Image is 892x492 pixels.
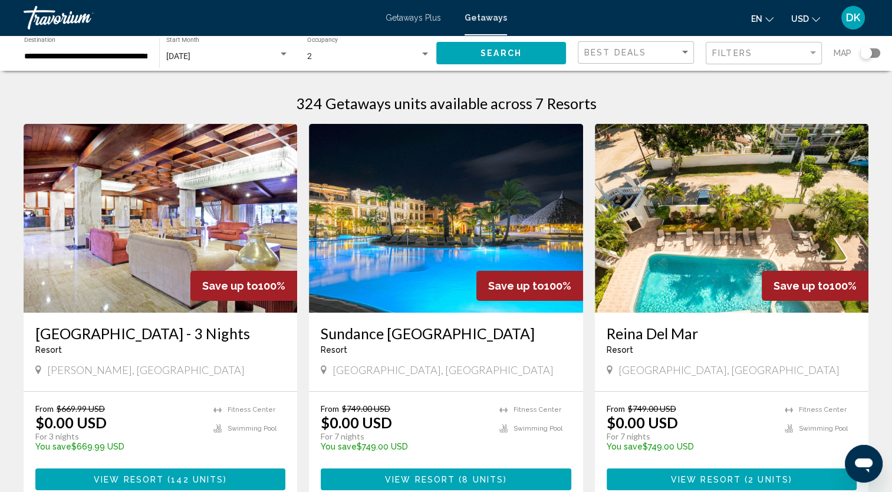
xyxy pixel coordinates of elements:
[751,10,773,27] button: Change language
[799,406,847,414] span: Fitness Center
[838,5,868,30] button: User Menu
[342,404,390,414] span: $749.00 USD
[321,468,571,490] button: View Resort(8 units)
[455,475,507,484] span: ( )
[607,431,773,442] p: For 7 nights
[607,468,857,490] button: View Resort(2 units)
[514,425,562,432] span: Swimming Pool
[480,49,522,58] span: Search
[628,404,676,414] span: $749.00 USD
[436,42,566,64] button: Search
[607,404,625,414] span: From
[748,475,789,484] span: 2 units
[35,324,285,342] a: [GEOGRAPHIC_DATA] - 3 Nights
[607,442,643,451] span: You save
[24,6,374,29] a: Travorium
[791,14,809,24] span: USD
[584,48,690,58] mat-select: Sort by
[488,280,544,292] span: Save up to
[712,48,752,58] span: Filters
[35,431,202,442] p: For 3 nights
[845,445,883,483] iframe: Button to launch messaging window
[228,425,277,432] span: Swimming Pool
[35,345,62,355] span: Resort
[35,414,107,431] p: $0.00 USD
[607,324,857,342] a: Reina Del Mar
[476,271,583,301] div: 100%
[166,51,190,61] span: [DATE]
[24,124,297,313] img: DS94E01X.jpg
[228,406,275,414] span: Fitness Center
[321,414,392,431] p: $0.00 USD
[35,468,285,490] button: View Resort(142 units)
[321,442,487,451] p: $749.00 USD
[791,10,820,27] button: Change currency
[171,475,223,484] span: 142 units
[94,475,164,484] span: View Resort
[309,124,582,313] img: FB98E01X.jpg
[618,363,840,376] span: [GEOGRAPHIC_DATA], [GEOGRAPHIC_DATA]
[706,41,822,65] button: Filter
[35,404,54,414] span: From
[584,48,646,57] span: Best Deals
[462,475,503,484] span: 8 units
[607,345,633,355] span: Resort
[190,271,297,301] div: 100%
[773,280,830,292] span: Save up to
[202,280,258,292] span: Save up to
[321,431,487,442] p: For 7 nights
[595,124,868,313] img: 6936O01X.jpg
[671,475,741,484] span: View Resort
[846,12,860,24] span: DK
[321,345,347,355] span: Resort
[607,442,773,451] p: $749.00 USD
[307,51,312,61] span: 2
[57,404,105,414] span: $669.99 USD
[607,414,678,431] p: $0.00 USD
[296,94,597,112] h1: 324 Getaways units available across 7 Resorts
[751,14,762,24] span: en
[47,363,245,376] span: [PERSON_NAME], [GEOGRAPHIC_DATA]
[799,425,848,432] span: Swimming Pool
[385,475,455,484] span: View Resort
[321,324,571,342] a: Sundance [GEOGRAPHIC_DATA]
[164,475,227,484] span: ( )
[762,271,868,301] div: 100%
[321,442,357,451] span: You save
[321,404,339,414] span: From
[333,363,554,376] span: [GEOGRAPHIC_DATA], [GEOGRAPHIC_DATA]
[741,475,792,484] span: ( )
[35,442,202,451] p: $669.99 USD
[35,442,71,451] span: You save
[834,45,851,61] span: Map
[386,13,441,22] a: Getaways Plus
[465,13,507,22] a: Getaways
[514,406,561,414] span: Fitness Center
